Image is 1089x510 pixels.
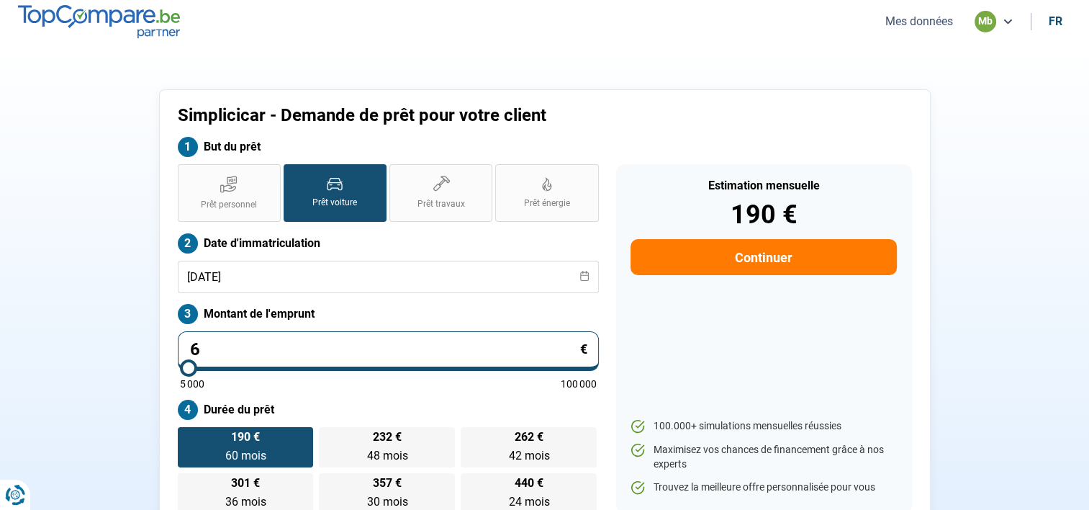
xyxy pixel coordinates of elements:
[373,478,402,489] span: 357 €
[508,495,549,509] span: 24 mois
[515,478,543,489] span: 440 €
[631,202,896,228] div: 190 €
[1049,14,1062,28] div: fr
[631,180,896,192] div: Estimation mensuelle
[631,480,896,495] li: Trouvez la meilleure offre personnalisée pour vous
[631,239,896,275] button: Continuer
[881,14,957,29] button: Mes données
[178,137,599,157] label: But du prêt
[180,379,204,389] span: 5 000
[178,105,724,126] h1: Simplicicar - Demande de prêt pour votre client
[417,198,465,210] span: Prêt travaux
[975,11,996,32] div: mb
[231,478,260,489] span: 301 €
[178,261,599,293] input: jj/mm/aaaa
[524,197,570,210] span: Prêt énergie
[178,304,599,324] label: Montant de l'emprunt
[631,443,896,471] li: Maximisez vos chances de financement grâce à nos experts
[373,431,402,443] span: 232 €
[561,379,597,389] span: 100 000
[178,233,599,254] label: Date d'immatriculation
[312,197,357,209] span: Prêt voiture
[508,449,549,462] span: 42 mois
[366,495,407,509] span: 30 mois
[201,199,257,211] span: Prêt personnel
[178,400,599,420] label: Durée du prêt
[515,431,543,443] span: 262 €
[231,431,260,443] span: 190 €
[18,5,180,37] img: TopCompare.be
[225,495,266,509] span: 36 mois
[631,419,896,434] li: 100.000+ simulations mensuelles réussies
[366,449,407,462] span: 48 mois
[580,343,587,356] span: €
[225,449,266,462] span: 60 mois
